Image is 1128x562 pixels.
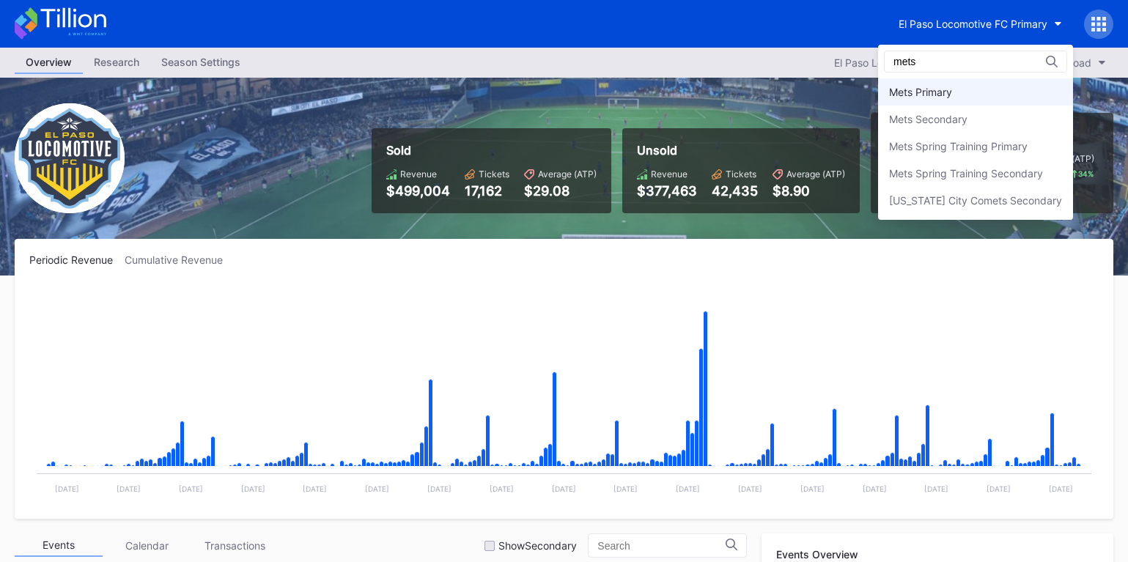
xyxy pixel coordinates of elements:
div: Mets Spring Training Primary [889,140,1028,152]
div: Mets Secondary [889,113,967,125]
div: Mets Primary [889,86,952,98]
input: Search [893,56,1022,67]
div: Mets Spring Training Secondary [889,167,1043,180]
div: [US_STATE] City Comets Secondary [889,194,1062,207]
